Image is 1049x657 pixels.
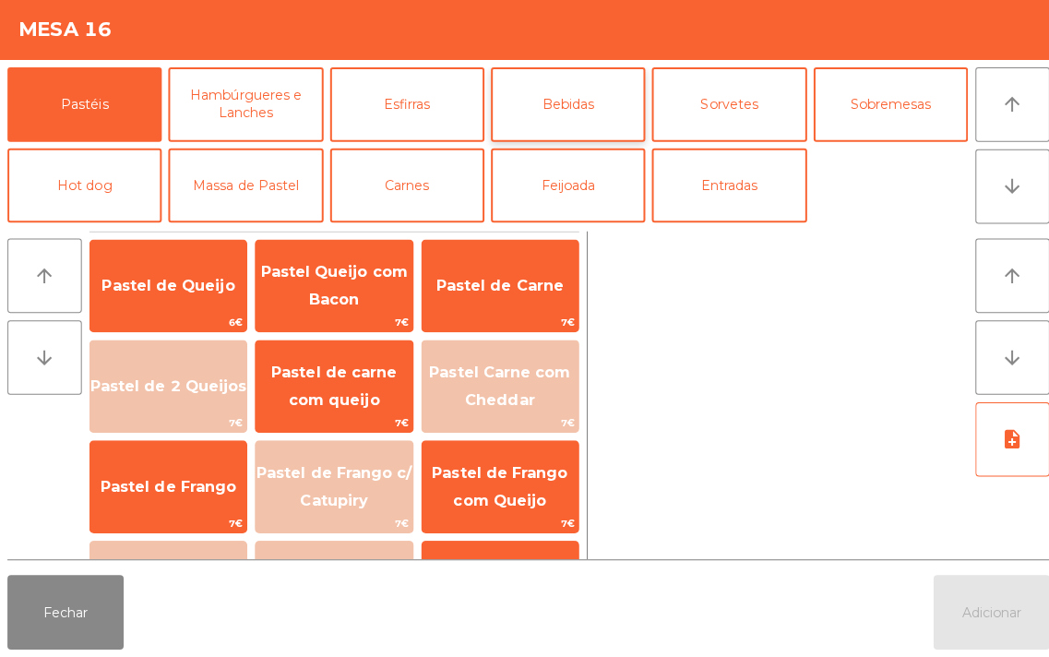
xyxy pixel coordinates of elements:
span: Pastel de carne com queijo [269,365,394,411]
span: 7€ [419,416,574,434]
button: Feijoada [487,152,640,226]
button: Pastéis [7,72,161,146]
button: Massa de Pastel [167,152,320,226]
span: 7€ [419,516,574,533]
button: arrow_downward [968,153,1042,227]
button: note_add [968,404,1042,478]
span: Pastel de Queijo [101,280,233,297]
span: 6€ [89,317,244,334]
button: Sorvetes [647,72,800,146]
span: Pastel de Frango [100,479,234,496]
i: arrow_downward [994,349,1016,371]
button: arrow_upward [968,242,1042,316]
button: arrow_downward [7,323,81,397]
button: Esfirras [328,72,481,146]
button: Bebidas [487,72,640,146]
button: Entradas [647,152,800,226]
span: Pastel de Frango c/ Catupiry [255,465,409,510]
span: Pastel de Carne [433,280,559,297]
i: arrow_upward [33,268,55,290]
i: arrow_downward [33,349,55,371]
span: 7€ [254,317,409,334]
span: 7€ [419,317,574,334]
span: Pastel de 2 Queijos [89,379,244,397]
button: Carnes [328,152,481,226]
span: Pastel Queijo com Bacon [258,266,404,311]
span: Pastel de Frango com Queijo [429,465,564,510]
i: arrow_upward [994,98,1016,120]
span: 7€ [89,516,244,533]
button: Hambúrgueres e Lanches [167,72,320,146]
button: arrow_downward [968,323,1042,397]
button: Fechar [7,576,123,650]
button: arrow_upward [7,242,81,316]
button: arrow_upward [968,72,1042,146]
span: 7€ [254,516,409,533]
i: arrow_upward [994,268,1016,290]
button: Sobremesas [807,72,960,146]
button: Hot dog [7,152,161,226]
span: 7€ [254,416,409,434]
span: 7€ [89,416,244,434]
i: arrow_downward [994,179,1016,201]
h4: Mesa 16 [18,20,111,48]
span: Pastel Carne com Cheddar [426,365,566,411]
i: note_add [994,430,1016,452]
